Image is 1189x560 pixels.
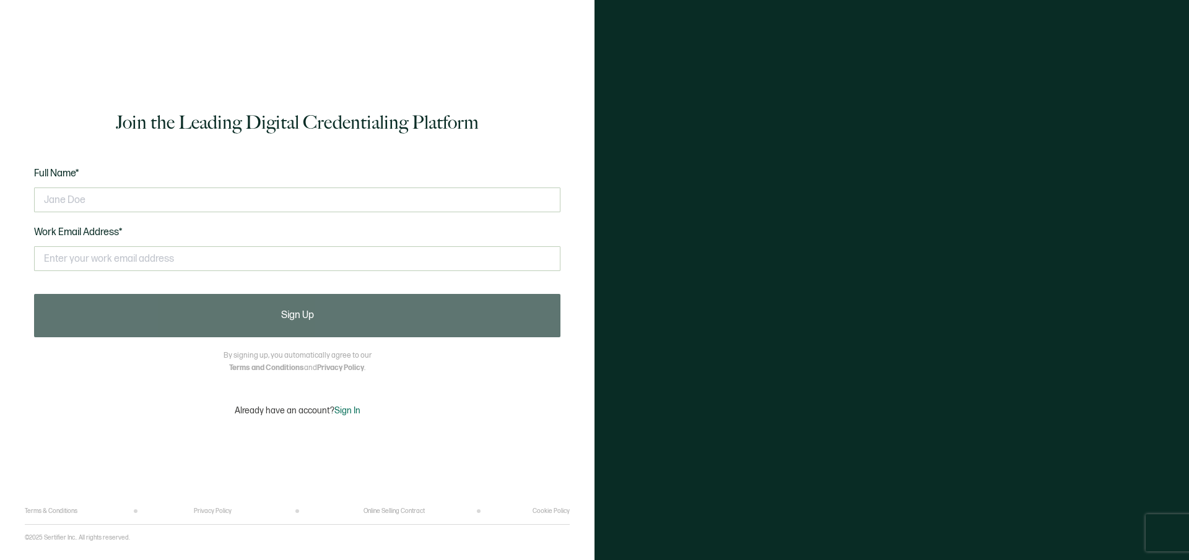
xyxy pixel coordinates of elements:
p: Already have an account? [235,405,360,416]
a: Privacy Policy [317,363,364,373]
a: Privacy Policy [194,507,232,515]
span: Work Email Address* [34,226,123,238]
input: Jane Doe [34,187,560,212]
a: Terms and Conditions [229,363,304,373]
p: By signing up, you automatically agree to our and . [224,350,372,374]
h1: Join the Leading Digital Credentialing Platform [116,110,479,135]
span: Full Name* [34,168,79,179]
button: Sign Up [34,294,560,337]
p: ©2025 Sertifier Inc.. All rights reserved. [25,534,130,541]
a: Cookie Policy [533,507,570,515]
a: Terms & Conditions [25,507,77,515]
span: Sign Up [281,311,314,321]
input: Enter your work email address [34,246,560,271]
span: Sign In [334,405,360,416]
a: Online Selling Contract [364,507,425,515]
